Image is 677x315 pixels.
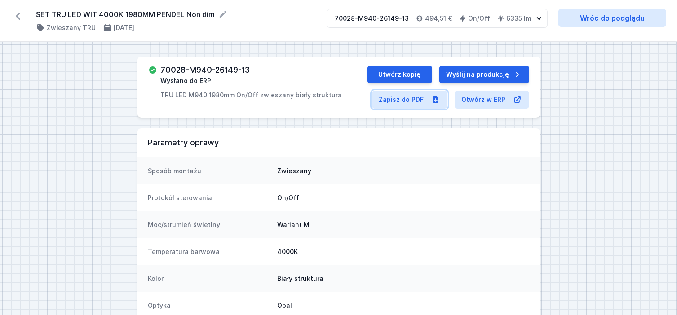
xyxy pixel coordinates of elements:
dd: 4000K [278,247,529,256]
dt: Kolor [148,274,270,283]
h4: Zwieszany TRU [47,23,96,32]
p: TRU LED M940 1980mm On/Off zwieszany biały struktura [161,91,342,100]
button: Wyślij na produkcję [439,66,529,83]
dt: Optyka [148,301,270,310]
h4: On/Off [468,14,490,23]
dt: Temperatura barwowa [148,247,270,256]
h3: Parametry oprawy [148,137,529,148]
form: SET TRU LED WIT 4000K 1980MM PENDEL Non dim [36,9,316,20]
dd: Biały struktura [278,274,529,283]
a: Wróć do podglądu [558,9,666,27]
a: Otwórz w ERP [455,91,529,109]
h4: 6335 lm [506,14,531,23]
h3: 70028-M940-26149-13 [161,66,250,74]
div: 70028-M940-26149-13 [335,14,409,23]
h4: 494,51 € [425,14,452,23]
button: Utwórz kopię [367,66,432,83]
dt: Sposób montażu [148,166,270,175]
button: Edytuj nazwę projektu [218,10,227,19]
dd: On/Off [278,193,529,202]
dd: Opal [278,301,529,310]
dt: Protokół sterowania [148,193,270,202]
a: Zapisz do PDF [372,91,447,109]
span: Wysłano do ERP [161,76,212,85]
dd: Wariant M [278,220,529,229]
dd: Zwieszany [278,166,529,175]
dt: Moc/strumień świetlny [148,220,270,229]
h4: [DATE] [114,23,134,32]
button: 70028-M940-26149-13494,51 €On/Off6335 lm [327,9,548,28]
